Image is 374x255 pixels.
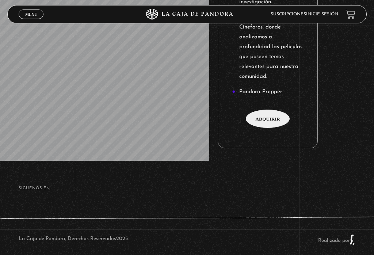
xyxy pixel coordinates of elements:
a: Realizado por [318,238,355,243]
li: Cine Pandoriano Cineforos, donde analizamos a profundidad las películas que poseen temas relevant... [232,12,304,81]
a: Suscripciones [271,12,306,16]
li: Pandora Prepper [232,87,304,97]
span: Menu [25,12,37,16]
a: View your shopping cart [346,9,355,19]
p: La Caja de Pandora, Derechos Reservados 2025 [19,234,128,245]
span: Cerrar [23,18,40,23]
h4: SÍguenos en: [19,186,355,190]
span: Adquirir [246,110,290,128]
a: Inicie sesión [306,12,338,16]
